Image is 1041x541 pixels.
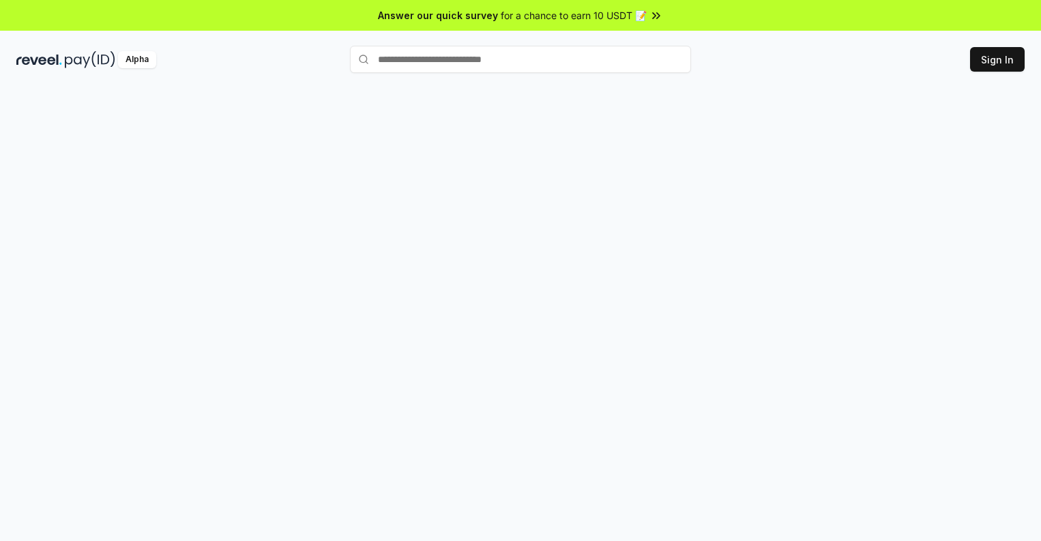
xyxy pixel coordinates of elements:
[65,51,115,68] img: pay_id
[501,8,647,23] span: for a chance to earn 10 USDT 📝
[970,47,1025,72] button: Sign In
[118,51,156,68] div: Alpha
[378,8,498,23] span: Answer our quick survey
[16,51,62,68] img: reveel_dark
